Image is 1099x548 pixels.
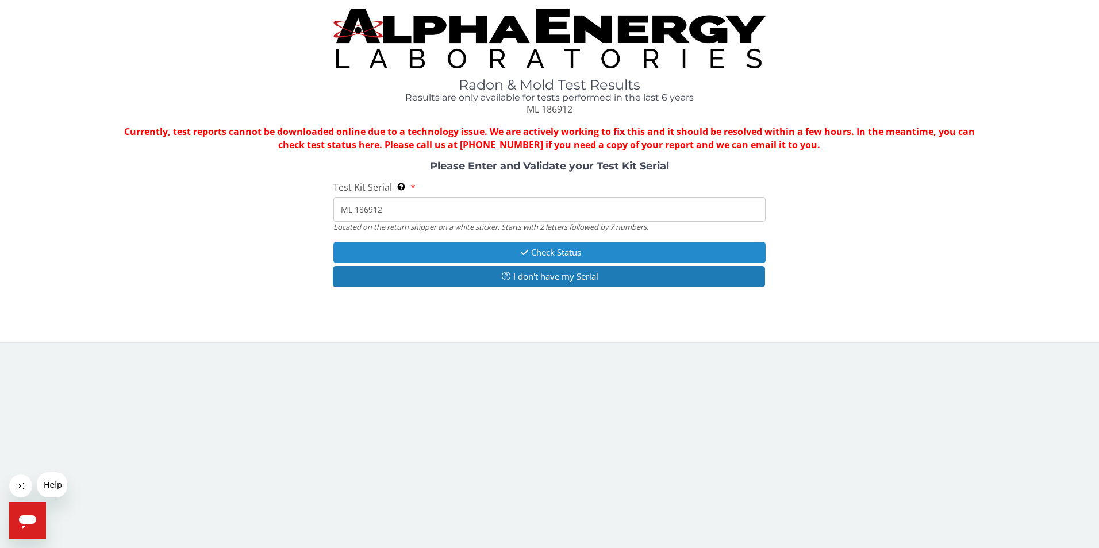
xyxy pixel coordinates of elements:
[333,92,766,103] h4: Results are only available for tests performed in the last 6 years
[37,472,67,497] iframe: Message from company
[527,103,572,115] span: ML 186912
[333,266,766,287] button: I don't have my Serial
[9,474,32,497] iframe: Close message
[9,502,46,539] iframe: Button to launch messaging window
[333,9,766,68] img: TightCrop.jpg
[333,242,766,263] button: Check Status
[124,125,975,151] strong: Currently, test reports cannot be downloaded online due to a technology issue. We are actively wo...
[333,78,766,92] h1: Radon & Mold Test Results
[430,160,669,172] strong: Please Enter and Validate your Test Kit Serial
[333,222,766,232] div: Located on the return shipper on a white sticker. Starts with 2 letters followed by 7 numbers.
[333,181,392,194] span: Test Kit Serial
